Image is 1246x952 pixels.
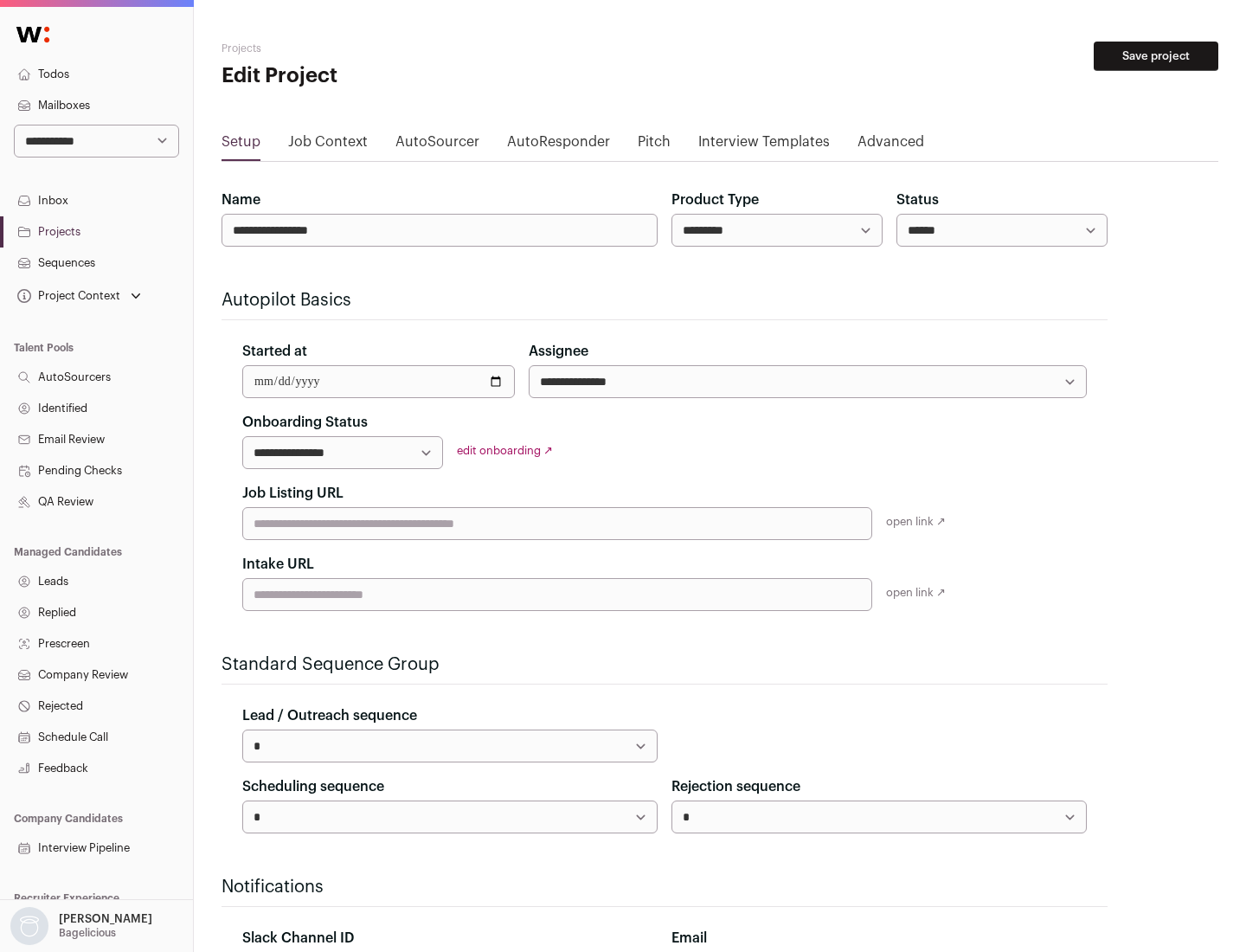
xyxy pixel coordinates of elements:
[59,912,152,926] p: [PERSON_NAME]
[242,412,368,433] label: Onboarding Status
[242,483,344,504] label: Job Listing URL
[242,928,354,949] label: Slack Channel ID
[222,288,1108,312] h2: Autopilot Basics
[671,190,759,210] label: Product Type
[10,907,48,945] img: nopic.png
[529,341,588,362] label: Assignee
[395,132,479,159] a: AutoSourcer
[7,907,156,945] button: Open dropdown
[896,190,939,210] label: Status
[242,705,417,726] label: Lead / Outreach sequence
[288,132,368,159] a: Job Context
[638,132,671,159] a: Pitch
[222,653,1108,677] h2: Standard Sequence Group
[507,132,610,159] a: AutoResponder
[222,42,554,55] h2: Projects
[222,132,260,159] a: Setup
[242,341,307,362] label: Started at
[457,445,553,456] a: edit onboarding ↗
[222,190,260,210] label: Name
[14,284,145,308] button: Open dropdown
[242,776,384,797] label: Scheduling sequence
[222,62,554,90] h1: Edit Project
[671,928,1087,949] div: Email
[7,17,59,52] img: Wellfound
[242,554,314,575] label: Intake URL
[698,132,830,159] a: Interview Templates
[59,926,116,940] p: Bagelicious
[14,289,120,303] div: Project Context
[1094,42,1218,71] button: Save project
[857,132,924,159] a: Advanced
[222,875,1108,899] h2: Notifications
[671,776,800,797] label: Rejection sequence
